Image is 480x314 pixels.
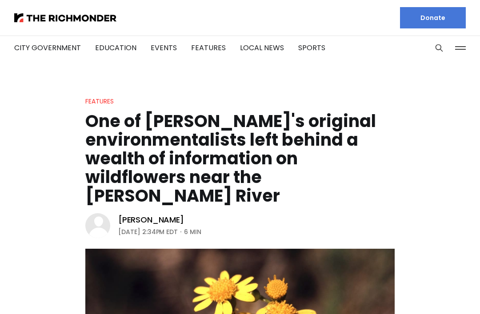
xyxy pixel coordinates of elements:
[14,43,81,53] a: City Government
[95,43,136,53] a: Education
[14,13,116,22] img: The Richmonder
[151,43,177,53] a: Events
[298,43,325,53] a: Sports
[184,227,201,237] span: 6 min
[432,41,446,55] button: Search this site
[240,43,284,53] a: Local News
[191,43,226,53] a: Features
[400,7,466,28] a: Donate
[118,215,184,225] a: [PERSON_NAME]
[85,97,114,106] a: Features
[118,227,178,237] time: [DATE] 2:34PM EDT
[85,112,395,205] h1: One of [PERSON_NAME]'s original environmentalists left behind a wealth of information on wildflow...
